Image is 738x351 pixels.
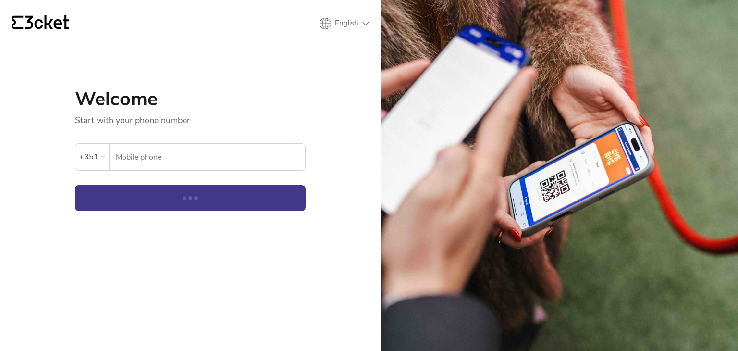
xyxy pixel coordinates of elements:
[115,144,305,170] input: Mobile phone
[75,109,306,126] p: Start with your phone number
[110,144,305,171] label: Mobile phone
[12,15,69,32] a: {' '}
[75,89,306,109] h1: Welcome
[75,185,306,211] button: Continue
[12,16,23,29] g: {' '}
[79,150,98,164] div: +351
